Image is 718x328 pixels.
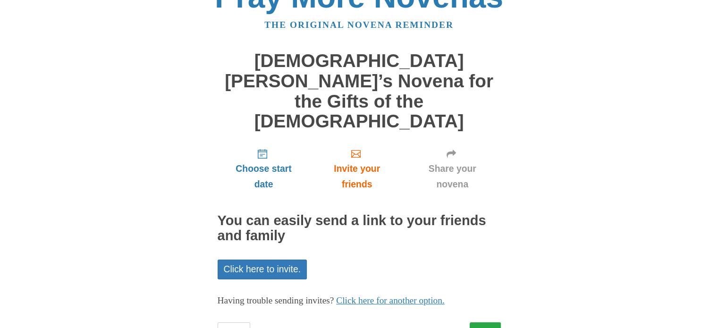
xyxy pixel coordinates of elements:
[218,213,501,244] h2: You can easily send a link to your friends and family
[218,260,307,279] a: Click here to invite.
[264,20,454,30] a: The original novena reminder
[404,141,501,197] a: Share your novena
[414,161,491,192] span: Share your novena
[218,295,334,305] span: Having trouble sending invites?
[319,161,394,192] span: Invite your friends
[336,295,445,305] a: Click here for another option.
[218,51,501,131] h1: [DEMOGRAPHIC_DATA][PERSON_NAME]’s Novena for the Gifts of the [DEMOGRAPHIC_DATA]
[310,141,404,197] a: Invite your friends
[218,141,310,197] a: Choose start date
[227,161,301,192] span: Choose start date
